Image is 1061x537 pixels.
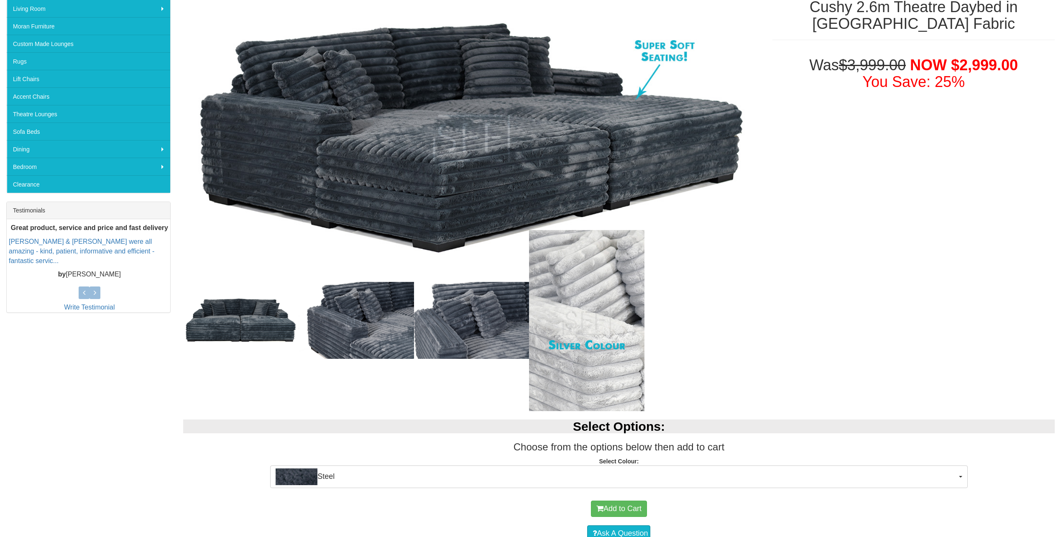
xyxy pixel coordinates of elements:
strong: Select Colour: [599,458,639,465]
b: Great product, service and price and fast delivery [11,224,168,231]
a: Rugs [7,52,170,70]
h3: Choose from the options below then add to cart [183,442,1055,453]
b: by [58,271,66,278]
a: Theatre Lounges [7,105,170,123]
a: Clearance [7,175,170,193]
a: Custom Made Lounges [7,35,170,52]
font: You Save: 25% [862,73,965,90]
span: NOW $2,999.00 [910,56,1018,74]
img: Steel [276,468,317,485]
b: Select Options: [573,419,665,433]
a: Bedroom [7,158,170,175]
del: $3,999.00 [839,56,906,74]
span: Steel [276,468,956,485]
a: Write Testimonial [64,304,115,311]
a: Accent Chairs [7,87,170,105]
a: Moran Furniture [7,17,170,35]
button: Add to Cart [591,501,647,517]
p: [PERSON_NAME] [9,270,170,279]
a: Sofa Beds [7,123,170,140]
button: SteelSteel [270,465,967,488]
h1: Was [772,57,1055,90]
a: Lift Chairs [7,70,170,87]
div: Testimonials [7,202,170,219]
a: Dining [7,140,170,158]
a: [PERSON_NAME] & [PERSON_NAME] were all amazing - kind, patient, informative and efficient - fanta... [9,238,154,264]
